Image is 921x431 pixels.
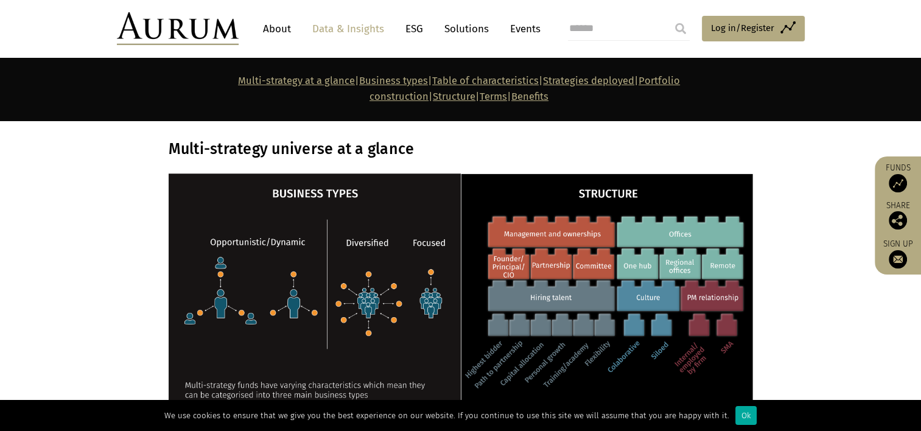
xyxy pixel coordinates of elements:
[881,201,915,230] div: Share
[735,406,757,425] div: Ok
[881,239,915,268] a: Sign up
[889,211,907,230] img: Share this post
[117,12,239,45] img: Aurum
[511,91,548,102] a: Benefits
[504,18,541,40] a: Events
[543,75,634,86] a: Strategies deployed
[711,21,774,35] span: Log in/Register
[238,75,680,102] strong: | | | | | |
[238,75,355,86] a: Multi-strategy at a glance
[306,18,390,40] a: Data & Insights
[438,18,495,40] a: Solutions
[702,16,805,41] a: Log in/Register
[889,250,907,268] img: Sign up to our newsletter
[169,140,750,158] h3: Multi-strategy universe at a glance
[889,174,907,192] img: Access Funds
[432,75,539,86] a: Table of characteristics
[359,75,428,86] a: Business types
[507,91,511,102] strong: |
[399,18,429,40] a: ESG
[480,91,507,102] a: Terms
[668,16,693,41] input: Submit
[257,18,297,40] a: About
[881,163,915,192] a: Funds
[433,91,475,102] a: Structure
